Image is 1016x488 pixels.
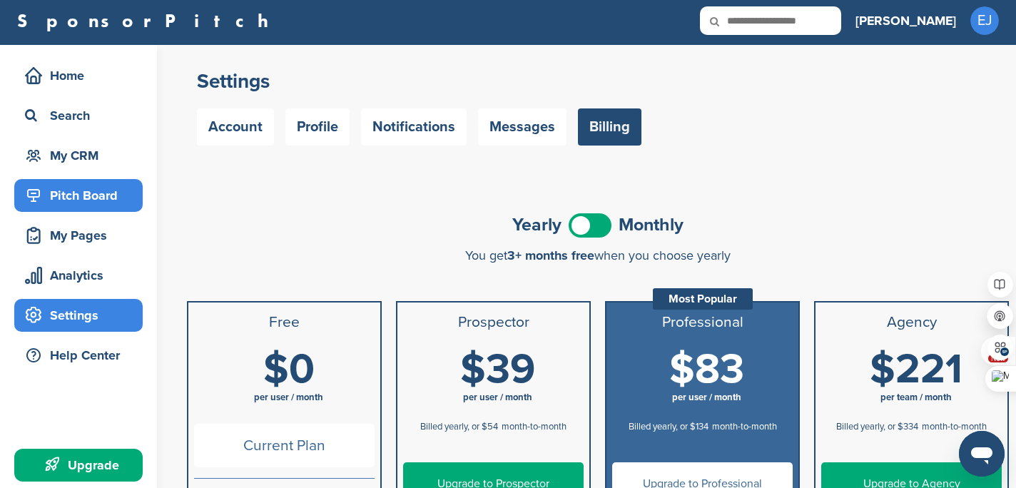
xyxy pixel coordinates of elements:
[460,345,535,395] span: $39
[21,223,143,248] div: My Pages
[836,421,918,432] span: Billed yearly, or $334
[712,421,777,432] span: month-to-month
[14,339,143,372] a: Help Center
[922,421,987,432] span: month-to-month
[14,449,143,482] a: Upgrade
[870,345,962,395] span: $221
[21,143,143,168] div: My CRM
[612,314,793,331] h3: Professional
[507,248,594,263] span: 3+ months free
[194,314,375,331] h3: Free
[197,108,274,146] a: Account
[21,263,143,288] div: Analytics
[21,103,143,128] div: Search
[629,421,708,432] span: Billed yearly, or $134
[197,68,999,94] h2: Settings
[254,392,323,403] span: per user / month
[672,392,741,403] span: per user / month
[263,345,315,395] span: $0
[14,299,143,332] a: Settings
[463,392,532,403] span: per user / month
[361,108,467,146] a: Notifications
[14,219,143,252] a: My Pages
[14,139,143,172] a: My CRM
[478,108,567,146] a: Messages
[420,421,498,432] span: Billed yearly, or $54
[578,108,641,146] a: Billing
[21,63,143,88] div: Home
[14,179,143,212] a: Pitch Board
[14,99,143,132] a: Search
[970,6,999,35] span: EJ
[14,259,143,292] a: Analytics
[619,216,684,234] span: Monthly
[21,452,143,478] div: Upgrade
[512,216,562,234] span: Yearly
[21,342,143,368] div: Help Center
[21,303,143,328] div: Settings
[821,314,1002,331] h3: Agency
[959,431,1005,477] iframe: Button to launch messaging window
[17,11,278,30] a: SponsorPitch
[403,314,584,331] h3: Prospector
[187,248,1009,263] div: You get when you choose yearly
[669,345,744,395] span: $83
[653,288,753,310] div: Most Popular
[21,183,143,208] div: Pitch Board
[880,392,952,403] span: per team / month
[194,424,375,467] span: Current Plan
[285,108,350,146] a: Profile
[502,421,567,432] span: month-to-month
[855,5,956,36] a: [PERSON_NAME]
[14,59,143,92] a: Home
[855,11,956,31] h3: [PERSON_NAME]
